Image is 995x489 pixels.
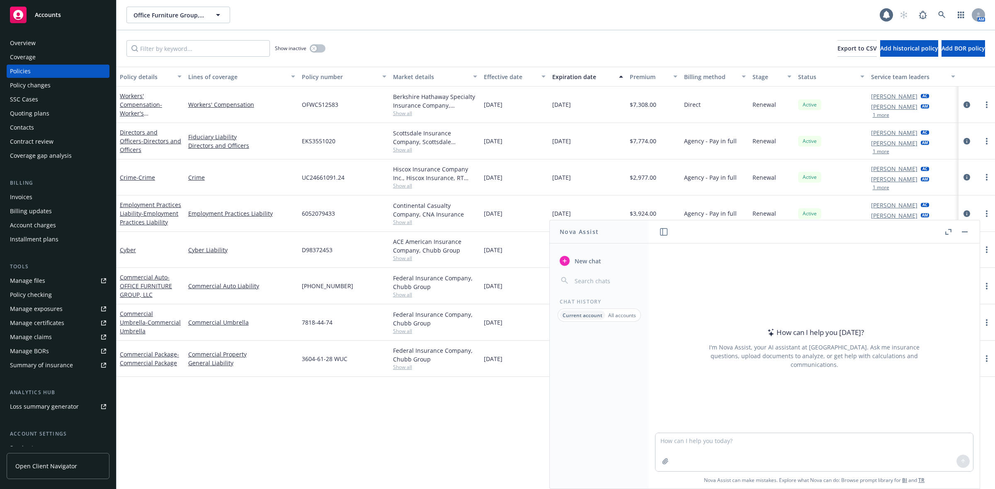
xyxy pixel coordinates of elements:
span: Add BOR policy [942,44,985,52]
a: Coverage gap analysis [7,149,109,162]
span: Renewal [752,209,776,218]
span: [DATE] [552,209,571,218]
div: ACE American Insurance Company, Chubb Group [393,237,478,255]
span: $2,977.00 [630,173,656,182]
span: EKS3551020 [302,137,335,145]
span: [DATE] [552,173,571,182]
button: Premium [626,67,681,87]
input: Filter by keyword... [126,40,270,57]
div: Account settings [7,430,109,438]
a: Policies [7,65,109,78]
a: Invoices [7,190,109,204]
span: Active [801,210,818,217]
div: Lines of coverage [188,72,286,81]
span: [PHONE_NUMBER] [302,282,353,290]
span: 6052079433 [302,209,335,218]
a: Directors and Officers [120,128,181,154]
span: $3,924.00 [630,209,656,218]
div: Coverage [10,51,36,64]
div: Premium [630,72,669,81]
div: Policy number [302,72,377,81]
div: Manage exposures [10,302,63,316]
a: more [982,100,992,110]
a: Manage exposures [7,302,109,316]
span: Show all [393,219,478,226]
div: Status [798,72,855,81]
a: Workers' Compensation [120,92,162,126]
span: - Employment Practices Liability [120,210,178,226]
a: more [982,245,992,255]
a: circleInformation [962,209,972,219]
div: I'm Nova Assist, your AI assistant at [GEOGRAPHIC_DATA]. Ask me insurance questions, upload docum... [698,343,931,369]
div: Coverage gap analysis [10,149,72,162]
button: Add historical policy [880,40,938,57]
button: Market details [390,67,481,87]
a: Employment Practices Liability [188,209,295,218]
a: Policy checking [7,288,109,301]
span: - Directors and Officers [120,137,181,154]
span: Show all [393,110,478,117]
button: Service team leaders [868,67,959,87]
div: Summary of insurance [10,359,73,372]
a: more [982,318,992,328]
a: Cyber Liability [188,246,295,254]
a: Account charges [7,219,109,232]
a: Workers' Compensation [188,100,295,109]
a: Billing updates [7,205,109,218]
span: Active [801,137,818,145]
span: Show all [393,364,478,371]
div: Billing [7,179,109,187]
a: Start snowing [895,7,912,23]
a: Report a Bug [915,7,931,23]
a: Fiduciary Liability [188,132,295,141]
div: Manage BORs [10,344,49,358]
a: more [982,354,992,364]
span: Show inactive [275,45,306,52]
span: Show all [393,255,478,262]
a: circleInformation [962,136,972,146]
span: OFWC512583 [302,100,338,109]
span: 3604-61-28 WUC [302,354,347,363]
button: 1 more [873,149,889,154]
a: Accounts [7,3,109,26]
a: circleInformation [962,172,972,182]
span: Agency - Pay in full [684,137,737,145]
input: Search chats [573,275,639,287]
a: Overview [7,36,109,50]
button: Add BOR policy [942,40,985,57]
div: Invoices [10,190,32,204]
a: BI [902,477,907,484]
a: Directors and Officers [188,141,295,150]
div: Quoting plans [10,107,49,120]
div: Chat History [550,298,649,305]
span: - Worker's Compensation [120,101,162,126]
a: Cyber [120,246,136,254]
h1: Nova Assist [560,227,599,236]
a: Quoting plans [7,107,109,120]
button: Effective date [481,67,549,87]
span: [DATE] [484,209,502,218]
span: $7,774.00 [630,137,656,145]
span: [DATE] [484,318,502,327]
button: Export to CSV [837,40,877,57]
span: Show all [393,328,478,335]
a: more [982,209,992,219]
span: [DATE] [484,137,502,145]
div: Manage files [10,274,45,287]
span: [DATE] [484,354,502,363]
a: [PERSON_NAME] [871,175,917,183]
span: 7818-44-74 [302,318,332,327]
a: Commercial Package [120,350,179,367]
p: All accounts [608,312,636,319]
div: Overview [10,36,36,50]
span: Renewal [752,173,776,182]
button: Lines of coverage [185,67,298,87]
span: Agency - Pay in full [684,209,737,218]
a: Summary of insurance [7,359,109,372]
a: Contacts [7,121,109,134]
a: TR [918,477,925,484]
div: Billing method [684,72,737,81]
div: Scottsdale Insurance Company, Scottsdale Insurance Company (Nationwide), RT Specialty Insurance S... [393,129,478,146]
span: Accounts [35,12,61,18]
div: Contacts [10,121,34,134]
